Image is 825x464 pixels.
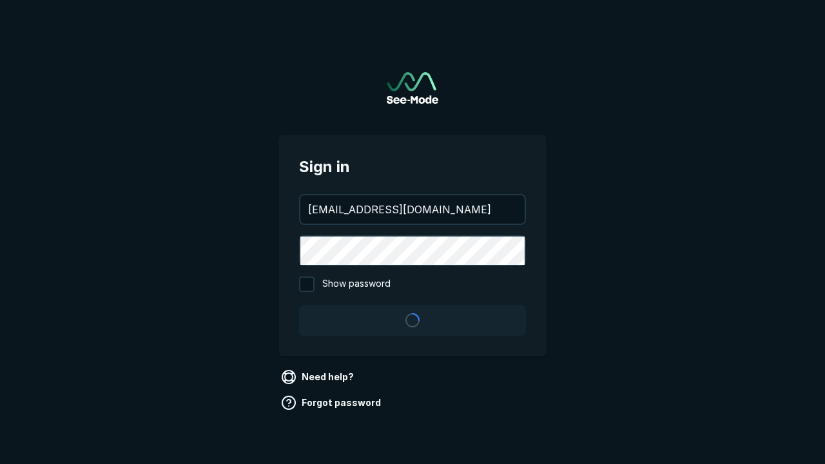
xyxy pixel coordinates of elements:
a: Need help? [278,367,359,387]
a: Forgot password [278,392,386,413]
img: See-Mode Logo [387,72,438,104]
a: Go to sign in [387,72,438,104]
span: Sign in [299,155,526,179]
span: Show password [322,276,391,292]
input: your@email.com [300,195,525,224]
